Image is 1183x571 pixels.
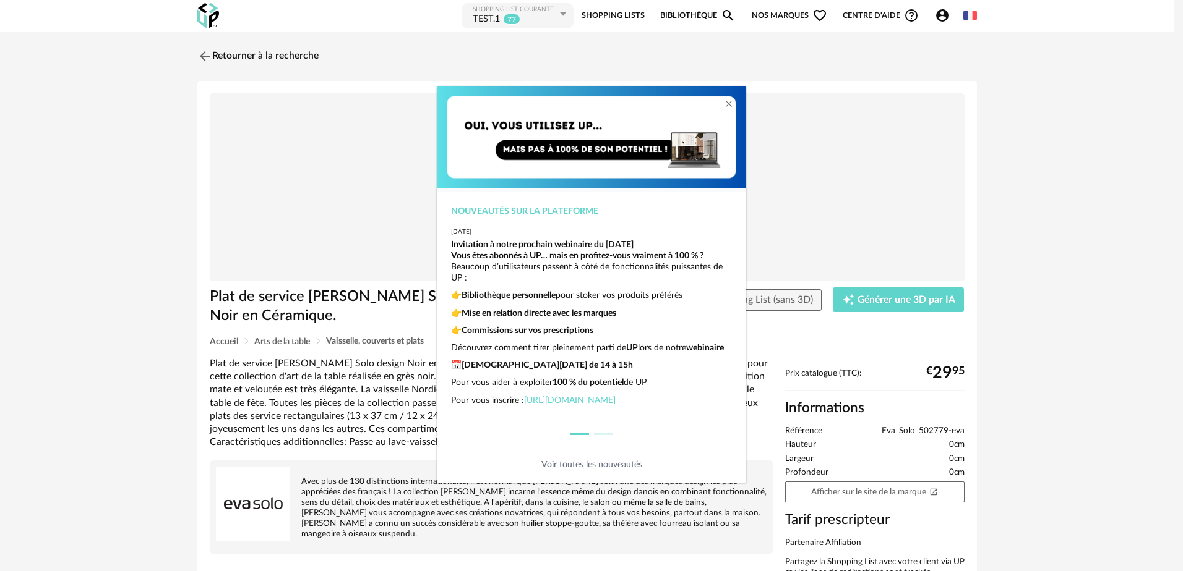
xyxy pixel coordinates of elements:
a: Voir toutes les nouveautés [541,460,642,469]
strong: [DEMOGRAPHIC_DATA][DATE] de 14 à 15h [462,361,633,370]
strong: webinaire [686,344,724,352]
p: Découvrez comment tirer pleinement parti de lors de notre [451,342,733,353]
p: 👉 pour stoker vos produits préférés [451,290,733,301]
p: 👉 [451,308,733,319]
strong: UP [626,344,638,352]
strong: 100 % du potentiel [553,378,624,387]
p: Pour vous aider à exploiter de UP [451,377,733,388]
div: dialog [437,86,746,483]
strong: Vous êtes abonnés à UP… mais en profitez-vous vraiment à 100 % ? [451,252,703,260]
div: Nouveautés sur la plateforme [451,206,733,217]
p: 👉 [451,325,733,336]
strong: Commissions sur vos prescriptions [462,326,593,335]
p: 📅 [451,360,733,371]
div: Invitation à notre prochain webinaire du [DATE] [451,239,733,250]
div: [DATE] [451,228,733,236]
strong: Bibliothèque personnelle [462,291,556,300]
img: Copie%20de%20Orange%20Yellow%20Gradient%20Minimal%20Coming%20Soon%20Email%20Header%20(1)%20(1).png [437,86,746,189]
button: Close [724,98,734,111]
p: Beaucoup d’utilisateurs passent à côté de fonctionnalités puissantes de UP : [451,250,733,284]
strong: Mise en relation directe avec les marques [462,309,616,318]
p: Pour vous inscrire : [451,395,733,406]
a: [URL][DOMAIN_NAME] [524,396,616,405]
